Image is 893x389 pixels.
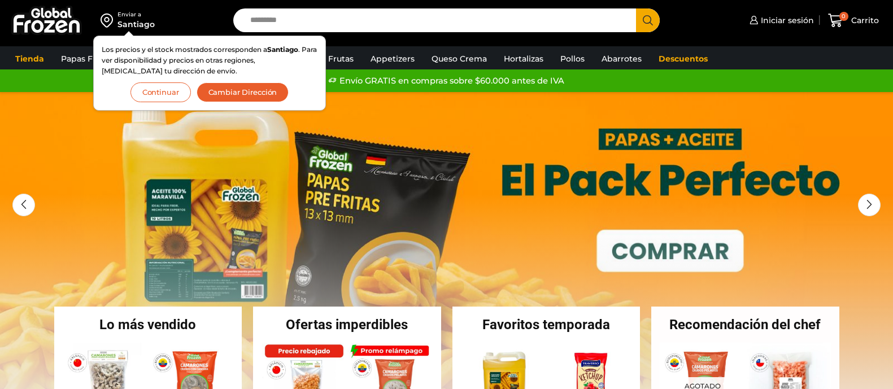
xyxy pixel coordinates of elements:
h2: Lo más vendido [54,318,242,331]
div: Previous slide [12,194,35,216]
span: Iniciar sesión [758,15,814,26]
strong: Santiago [267,45,298,54]
a: Appetizers [365,48,420,69]
h2: Ofertas imperdibles [253,318,441,331]
a: Iniciar sesión [747,9,814,32]
a: Hortalizas [498,48,549,69]
div: Enviar a [117,11,155,19]
p: Los precios y el stock mostrados corresponden a . Para ver disponibilidad y precios en otras regi... [102,44,317,77]
a: Queso Crema [426,48,493,69]
a: Papas Fritas [55,48,116,69]
h2: Recomendación del chef [651,318,839,331]
div: Next slide [858,194,881,216]
a: Abarrotes [596,48,647,69]
img: address-field-icon.svg [101,11,117,30]
button: Search button [636,8,660,32]
a: 0 Carrito [825,7,882,34]
h2: Favoritos temporada [452,318,641,331]
button: Continuar [130,82,191,102]
span: 0 [839,12,848,21]
a: Descuentos [653,48,713,69]
div: Santiago [117,19,155,30]
a: Pollos [555,48,590,69]
button: Cambiar Dirección [197,82,289,102]
a: Tienda [10,48,50,69]
span: Carrito [848,15,879,26]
